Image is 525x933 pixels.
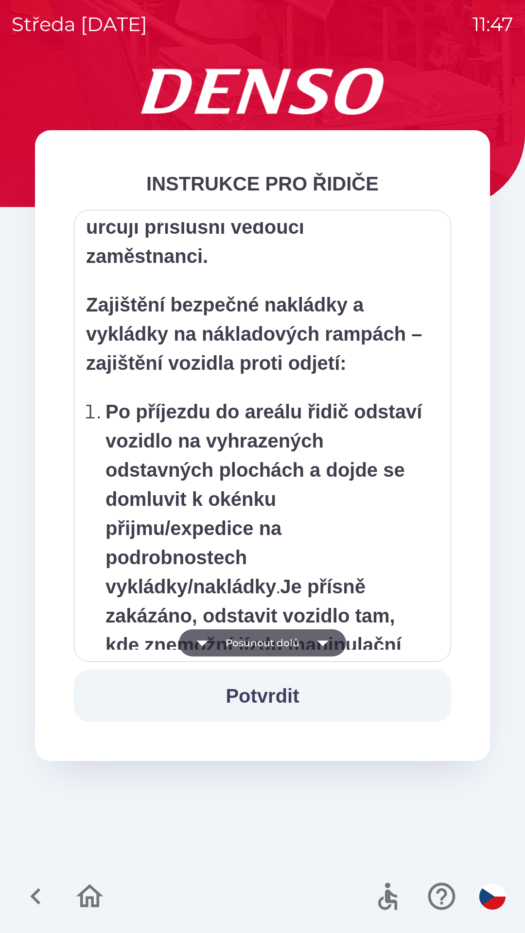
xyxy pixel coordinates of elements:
[179,629,346,657] button: Posunout dolů
[479,883,506,910] img: cs flag
[105,401,422,597] strong: Po příjezdu do areálu řidič odstaví vozidlo na vyhrazených odstavných plochách a dojde se domluvi...
[35,68,490,115] img: Logo
[472,10,513,39] p: 11:47
[74,670,451,722] button: Potvrdit
[74,169,451,198] div: INSTRUKCE PRO ŘIDIČE
[12,10,147,39] p: středa [DATE]
[86,187,399,267] strong: Pořadí aut při nakládce i vykládce určují příslušní vedoucí zaměstnanci.
[105,397,425,776] p: . Řidič je povinen při nájezdu na rampu / odjezdu z rampy dbát instrukcí od zaměstnanců skladu.
[86,294,422,374] strong: Zajištění bezpečné nakládky a vykládky na nákladových rampách – zajištění vozidla proti odjetí:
